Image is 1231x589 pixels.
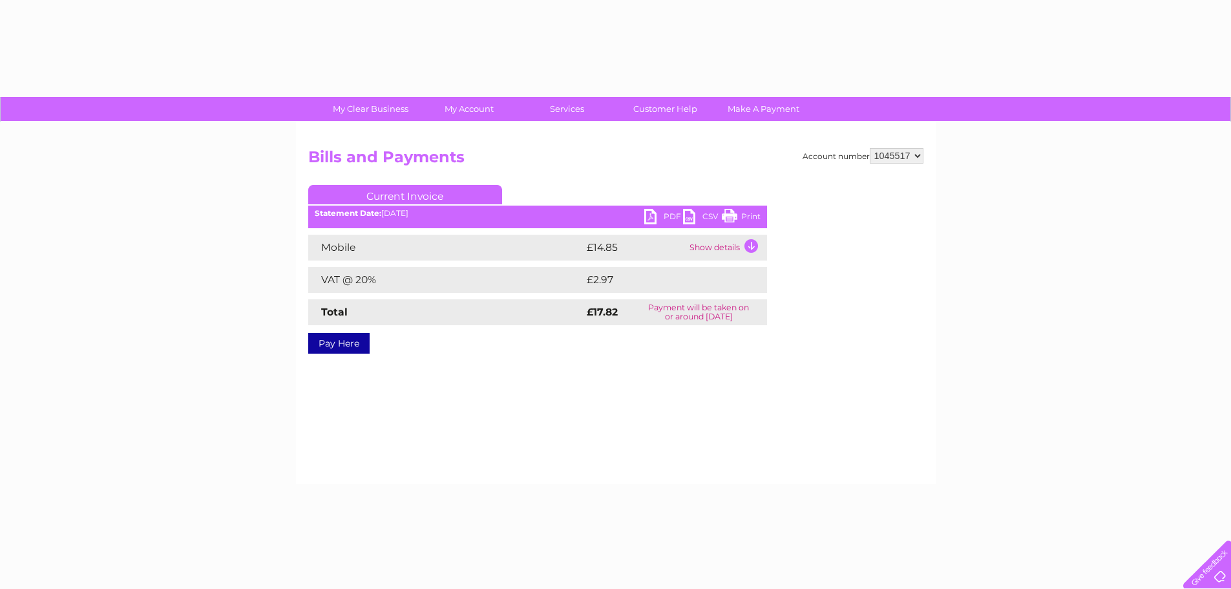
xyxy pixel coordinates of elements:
td: VAT @ 20% [308,267,584,293]
td: Payment will be taken on or around [DATE] [631,299,766,325]
a: Pay Here [308,333,370,354]
div: [DATE] [308,209,767,218]
b: Statement Date: [315,208,381,218]
a: My Account [416,97,522,121]
td: £14.85 [584,235,686,261]
td: Show details [686,235,767,261]
a: My Clear Business [317,97,424,121]
a: Services [514,97,620,121]
a: PDF [644,209,683,228]
td: £2.97 [584,267,737,293]
strong: £17.82 [587,306,618,318]
td: Mobile [308,235,584,261]
a: Make A Payment [710,97,817,121]
a: Print [722,209,761,228]
a: Current Invoice [308,185,502,204]
div: Account number [803,148,923,164]
a: Customer Help [612,97,719,121]
strong: Total [321,306,348,318]
h2: Bills and Payments [308,148,923,173]
a: CSV [683,209,722,228]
